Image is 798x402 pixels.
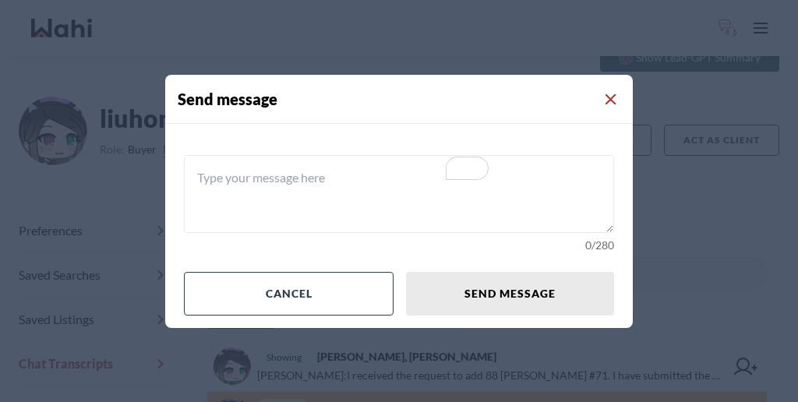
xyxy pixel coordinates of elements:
div: 0 / 280 [184,238,614,253]
button: Close Modal [602,90,620,109]
button: Send message [406,272,614,316]
button: Cancel [184,272,394,316]
h4: Send message [178,87,633,111]
textarea: To enrich screen reader interactions, please activate Accessibility in Grammarly extension settings [184,155,614,233]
